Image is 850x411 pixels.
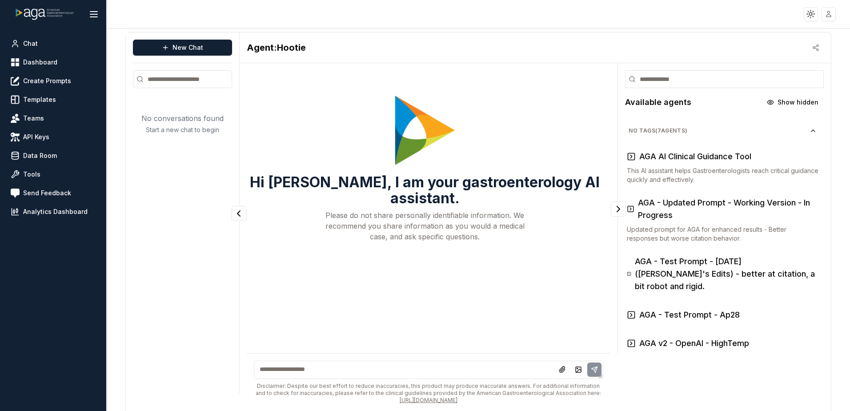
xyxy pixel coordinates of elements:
[11,189,20,197] img: feedback
[23,58,57,67] span: Dashboard
[231,206,246,221] button: Collapse panel
[7,110,99,126] a: Teams
[254,383,603,404] div: Disclaimer: Despite our best effort to reduce inaccuracies, this product may produce inaccurate a...
[639,309,740,321] h3: AGA - Test Prompt - Ap28
[638,197,818,222] h3: AGA - Updated Prompt - Working Version - In Progress
[627,166,818,184] p: This AI assistant helps Gastroenterologists reach critical guidance quickly and effectively.
[7,166,99,182] a: Tools
[635,255,818,293] h3: AGA - Test Prompt - [DATE] ([PERSON_NAME]'s Edits) - better at citation, a bit robot and rigid.
[23,133,49,141] span: API Keys
[247,174,603,206] h3: Hi [PERSON_NAME], I am your gastroenterology AI assistant.
[23,207,88,216] span: Analytics Dashboard
[23,77,71,85] span: Create Prompts
[23,189,71,197] span: Send Feedback
[133,40,232,56] button: New Chat
[611,201,626,217] button: Collapse panel
[392,93,458,167] img: Welcome Owl
[400,397,457,403] a: [URL][DOMAIN_NAME]
[23,39,38,48] span: Chat
[762,95,824,109] button: Show hidden
[625,96,691,109] h2: Available agents
[23,114,44,123] span: Teams
[325,210,525,242] p: Please do not share personally identifiable information. We recommend you share information as yo...
[7,92,99,108] a: Templates
[7,36,99,52] a: Chat
[629,127,810,134] span: No Tags ( 7 agents)
[141,113,224,124] p: No conversations found
[7,148,99,164] a: Data Room
[778,98,818,107] span: Show hidden
[639,337,749,350] h3: AGA v2 - OpenAI - HighTemp
[23,95,56,104] span: Templates
[7,185,99,201] a: Send Feedback
[621,124,824,138] button: No Tags(7agents)
[146,125,219,134] p: Start a new chat to begin
[7,54,99,70] a: Dashboard
[23,151,57,160] span: Data Room
[7,73,99,89] a: Create Prompts
[23,170,40,179] span: Tools
[627,225,818,243] p: Updated prompt for AGA for enhanced results - Better responses but worse citation behavior.
[639,150,751,163] h3: AGA AI Clinical Guidance Tool
[247,41,306,54] h2: Hootie
[822,8,835,20] img: placeholder-user.jpg
[7,129,99,145] a: API Keys
[7,204,99,220] a: Analytics Dashboard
